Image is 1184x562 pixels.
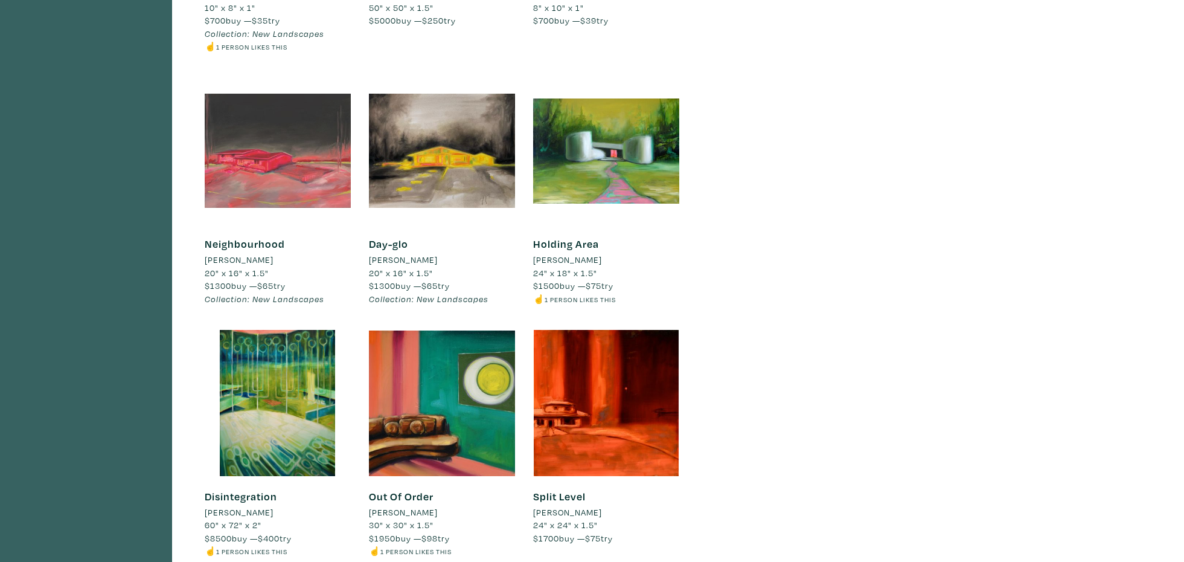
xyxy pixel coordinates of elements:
[258,532,280,544] span: $400
[533,15,609,26] span: buy — try
[205,506,351,519] a: [PERSON_NAME]
[205,532,232,544] span: $8500
[205,280,286,291] span: buy — try
[533,506,679,519] a: [PERSON_NAME]
[533,15,554,26] span: $700
[205,267,269,279] span: 20" x 16" x 1.5"
[380,547,452,556] small: 1 person likes this
[533,489,586,503] a: Split Level
[369,544,515,558] li: ☝️
[533,253,602,266] li: [PERSON_NAME]
[216,547,287,556] small: 1 person likes this
[421,532,438,544] span: $98
[533,532,559,544] span: $1700
[585,532,601,544] span: $75
[369,506,515,519] a: [PERSON_NAME]
[369,506,438,519] li: [PERSON_NAME]
[533,532,613,544] span: buy — try
[369,280,395,291] span: $1300
[205,28,324,39] em: Collection: New Landscapes
[205,253,351,266] a: [PERSON_NAME]
[205,519,261,531] span: 60" x 72" x 2"
[216,42,287,51] small: 1 person likes this
[205,237,285,251] a: Neighbourhood
[369,15,456,26] span: buy — try
[205,544,351,558] li: ☝️
[369,237,408,251] a: Day-glo
[205,506,274,519] li: [PERSON_NAME]
[369,532,450,544] span: buy — try
[369,532,395,544] span: $1950
[421,280,438,291] span: $65
[369,253,515,266] a: [PERSON_NAME]
[369,2,434,13] span: 50" x 50" x 1.5"
[533,267,597,279] span: 24" x 18" x 1.5"
[205,532,292,544] span: buy — try
[533,237,599,251] a: Holding Area
[257,280,274,291] span: $65
[369,489,434,503] a: Out Of Order
[205,489,277,503] a: Disintegration
[545,295,616,304] small: 1 person likes this
[533,2,584,13] span: 8" x 10" x 1"
[205,15,226,26] span: $700
[533,292,679,306] li: ☝️
[580,15,597,26] span: $39
[533,280,613,291] span: buy — try
[205,253,274,266] li: [PERSON_NAME]
[369,519,434,531] span: 30" x 30" x 1.5"
[369,293,488,305] em: Collection: New Landscapes
[205,2,255,13] span: 10" x 8" x 1"
[205,15,280,26] span: buy — try
[369,280,450,291] span: buy — try
[533,506,602,519] li: [PERSON_NAME]
[205,293,324,305] em: Collection: New Landscapes
[422,15,444,26] span: $250
[369,15,396,26] span: $5000
[205,280,231,291] span: $1300
[369,267,433,279] span: 20" x 16" x 1.5"
[586,280,601,291] span: $75
[533,253,679,266] a: [PERSON_NAME]
[252,15,268,26] span: $35
[533,519,598,531] span: 24" x 24" x 1.5"
[205,40,351,53] li: ☝️
[369,253,438,266] li: [PERSON_NAME]
[533,280,560,291] span: $1500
